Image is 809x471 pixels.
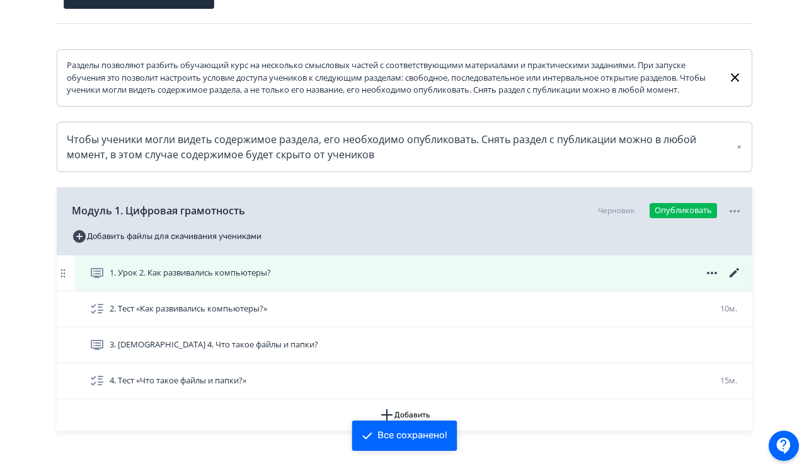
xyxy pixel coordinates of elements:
[57,291,752,327] div: 2. Тест «Как развивались компьютеры?»10м.
[67,59,718,96] div: Разделы позволяют разбить обучающий курс на несколько смысловых частей с соответствующими материа...
[67,132,742,162] div: Чтобы ученики могли видеть содержимое раздела, его необходимо опубликовать. Снять раздел с публик...
[57,255,752,291] div: 1. Урок 2. Как развивались компьютеры?
[720,303,737,314] span: 10м.
[720,375,737,386] span: 15м.
[377,429,447,442] div: Все сохранено!
[110,339,318,351] span: 3. Урок 4. Что такое файлы и папки?
[650,203,717,218] button: Опубликовать
[57,399,752,431] button: Добавить
[72,203,245,218] span: Модуль 1. Цифровая грамотность
[57,363,752,399] div: 4. Тест «Что такое файлы и папки?»15м.
[57,327,752,363] div: 3. [DEMOGRAPHIC_DATA] 4. Что такое файлы и папки?
[598,205,634,216] div: Черновик
[72,226,261,247] button: Добавить файлы для скачивания учениками
[110,267,271,279] span: 1. Урок 2. Как развивались компьютеры?
[110,303,267,315] span: 2. Тест «Как развивались компьютеры?»
[110,375,246,387] span: 4. Тест «Что такое файлы и папки?»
